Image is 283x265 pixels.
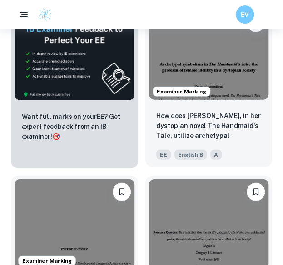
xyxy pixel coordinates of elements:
a: ThumbnailWant full marks on yourEE? Get expert feedback from an IB examiner! [11,8,138,169]
img: Clastify logo [38,8,52,21]
span: A [210,150,222,160]
span: EE [156,150,171,160]
button: Bookmark [113,183,131,201]
p: How does Margaret Atwood, in her dystopian novel The Handmaid's Tale, utilize archetypal symbolis... [156,111,262,142]
p: Want full marks on your EE ? Get expert feedback from an IB examiner! [22,112,127,142]
button: Bookmark [247,183,265,201]
img: English B EE example thumbnail: How does Margaret Atwood, in her dystopi [149,10,269,100]
button: EV [236,5,254,24]
span: English B [174,150,207,160]
span: Examiner Marking [19,257,75,265]
span: 🎯 [52,133,60,140]
img: Thumbnail [15,12,134,101]
span: Examiner Marking [153,88,210,96]
h6: EV [240,10,250,20]
a: Examiner MarkingBookmarkHow does Margaret Atwood, in her dystopian novel The Handmaid's Tale, uti... [145,8,273,169]
a: Clastify logo [33,8,52,21]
